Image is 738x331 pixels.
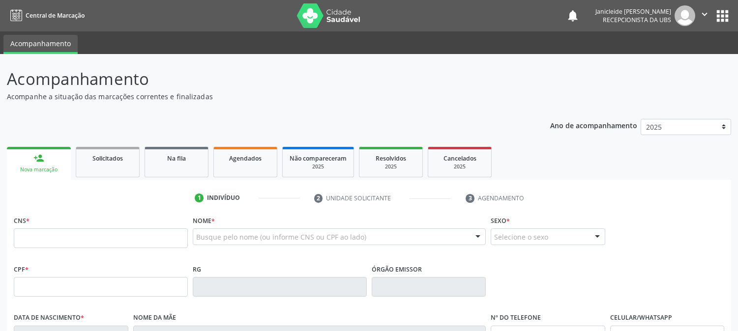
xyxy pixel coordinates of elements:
label: Nome da mãe [133,310,176,326]
div: 2025 [290,163,347,170]
div: 2025 [435,163,484,170]
a: Acompanhamento [3,35,78,54]
div: person_add [33,153,44,164]
div: Nova marcação [14,166,64,173]
p: Acompanhamento [7,67,514,91]
span: Resolvidos [376,154,406,163]
button: apps [714,7,731,25]
label: RG [193,262,201,277]
span: Central de Marcação [26,11,85,20]
label: CNS [14,213,30,228]
label: Celular/WhatsApp [610,310,672,326]
span: Não compareceram [290,154,347,163]
label: Sexo [491,213,510,228]
span: Recepcionista da UBS [603,16,671,24]
span: Solicitados [92,154,123,163]
span: Busque pelo nome (ou informe CNS ou CPF ao lado) [196,232,366,242]
span: Na fila [167,154,186,163]
a: Central de Marcação [7,7,85,24]
div: 2025 [366,163,415,170]
p: Acompanhe a situação das marcações correntes e finalizadas [7,91,514,102]
i:  [699,9,710,20]
div: Janicleide [PERSON_NAME] [595,7,671,16]
label: Nome [193,213,215,228]
label: Órgão emissor [372,262,422,277]
label: Data de nascimento [14,310,84,326]
div: 1 [195,193,204,202]
img: img [675,5,695,26]
span: Selecione o sexo [494,232,548,242]
span: Agendados [229,154,262,163]
p: Ano de acompanhamento [550,119,637,131]
label: Nº do Telefone [491,310,541,326]
button:  [695,5,714,26]
div: Indivíduo [207,193,240,202]
button: notifications [566,9,580,23]
span: Cancelados [443,154,476,163]
label: CPF [14,262,29,277]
